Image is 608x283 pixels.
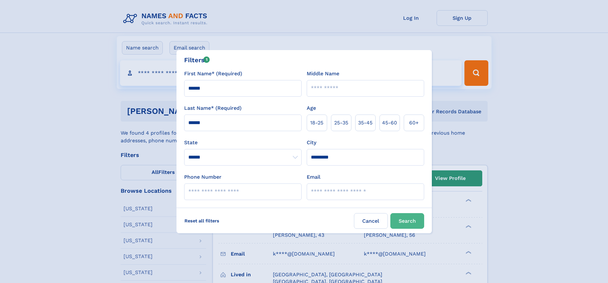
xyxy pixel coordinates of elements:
button: Search [390,213,424,229]
span: 18‑25 [310,119,323,127]
span: 45‑60 [382,119,397,127]
label: City [307,139,316,146]
label: Middle Name [307,70,339,78]
span: 60+ [409,119,419,127]
label: Last Name* (Required) [184,104,242,112]
span: 25‑35 [334,119,348,127]
label: State [184,139,302,146]
label: Age [307,104,316,112]
label: Cancel [354,213,388,229]
label: First Name* (Required) [184,70,242,78]
label: Email [307,173,320,181]
div: Filters [184,55,210,65]
label: Reset all filters [180,213,223,228]
span: 35‑45 [358,119,372,127]
label: Phone Number [184,173,221,181]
